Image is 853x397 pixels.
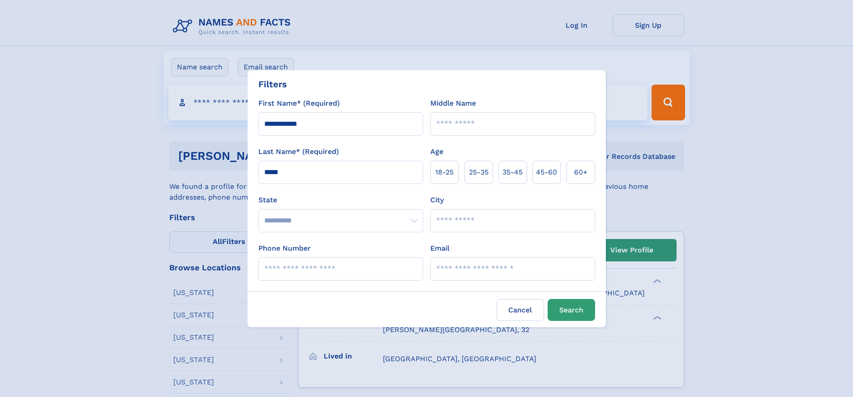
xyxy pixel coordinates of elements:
[536,167,557,178] span: 45‑60
[574,167,587,178] span: 60+
[258,243,311,254] label: Phone Number
[502,167,523,178] span: 35‑45
[258,195,423,205] label: State
[430,98,476,109] label: Middle Name
[497,299,544,321] label: Cancel
[258,146,339,157] label: Last Name* (Required)
[430,243,450,254] label: Email
[258,77,287,91] div: Filters
[469,167,489,178] span: 25‑35
[258,98,340,109] label: First Name* (Required)
[430,146,443,157] label: Age
[548,299,595,321] button: Search
[430,195,444,205] label: City
[435,167,454,178] span: 18‑25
